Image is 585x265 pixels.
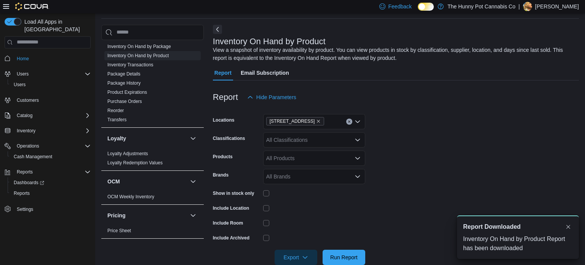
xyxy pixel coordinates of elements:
a: Inventory Count Details [107,35,155,40]
a: Customers [14,96,42,105]
a: Dashboards [11,178,47,187]
div: View a snapshot of inventory availability by product. You can view products in stock by classific... [213,46,575,62]
div: Inventory [101,14,204,127]
button: Hide Parameters [244,90,299,105]
button: Reports [2,167,94,177]
div: Inventory On Hand by Product Report has been downloaded [463,234,573,253]
button: Open list of options [355,173,361,180]
span: Email Subscription [241,65,289,80]
span: Reorder [107,108,124,114]
span: Users [11,80,91,89]
button: Inventory [14,126,38,135]
span: Inventory Transactions [107,62,153,68]
button: Users [14,69,32,79]
span: Transfers [107,117,126,123]
a: Reorder [107,108,124,113]
button: Loyalty [107,135,187,142]
span: Settings [17,206,33,212]
span: Feedback [388,3,412,10]
span: Customers [14,95,91,105]
span: Users [17,71,29,77]
a: Settings [14,205,36,214]
a: Price Sheet [107,228,131,233]
span: Cash Management [14,154,52,160]
span: Operations [17,143,39,149]
a: Transfers [107,117,126,122]
span: Dashboards [11,178,91,187]
button: Remove 206 Bank Street from selection in this group [316,119,321,124]
span: Dashboards [14,180,44,186]
span: Report Downloaded [463,222,521,231]
button: Dismiss toast [564,222,573,231]
span: Cash Management [11,152,91,161]
input: Dark Mode [418,3,434,11]
span: Price Sheet [107,228,131,234]
span: Customers [17,97,39,103]
a: Package History [107,80,141,86]
button: Cash Management [8,151,94,162]
a: Product Expirations [107,90,147,95]
button: Pricing [107,212,187,219]
a: Purchase Orders [107,99,142,104]
h3: OCM [107,178,120,185]
label: Include Archived [213,235,249,241]
span: OCM Weekly Inventory [107,194,154,200]
span: Home [17,56,29,62]
span: Catalog [14,111,91,120]
span: Load All Apps in [GEOGRAPHIC_DATA] [21,18,91,33]
button: Catalog [2,110,94,121]
span: Hide Parameters [256,93,296,101]
a: Inventory On Hand by Package [107,44,171,49]
div: OCM [101,192,204,204]
span: Loyalty Adjustments [107,151,148,157]
span: Operations [14,141,91,151]
nav: Complex example [5,50,91,234]
button: Reports [8,188,94,199]
a: Dashboards [8,177,94,188]
button: Operations [14,141,42,151]
span: Run Report [330,254,358,261]
span: Catalog [17,112,32,119]
button: Open list of options [355,137,361,143]
span: Export [279,250,313,265]
span: Inventory On Hand by Product [107,53,169,59]
p: | [518,2,520,11]
span: Product Expirations [107,89,147,95]
a: Package Details [107,71,141,77]
button: Customers [2,95,94,106]
span: 206 Bank Street [266,117,324,125]
span: Report [214,65,232,80]
button: Operations [2,141,94,151]
button: OCM [107,178,187,185]
span: Inventory [17,128,35,134]
a: Inventory Transactions [107,62,153,67]
h3: Loyalty [107,135,126,142]
a: Users [11,80,29,89]
h3: Inventory On Hand by Product [213,37,326,46]
span: Settings [14,204,91,214]
div: Notification [463,222,573,231]
label: Include Location [213,205,249,211]
button: Pricing [189,211,198,220]
button: Export [275,250,317,265]
span: Reports [11,189,91,198]
label: Products [213,154,233,160]
span: Reports [17,169,33,175]
span: Inventory [14,126,91,135]
button: Users [8,79,94,90]
button: Inventory [2,125,94,136]
button: Loyalty [189,134,198,143]
a: Reports [11,189,33,198]
img: Cova [15,3,49,10]
button: Reports [14,167,36,177]
button: Settings [2,203,94,214]
button: Users [2,69,94,79]
button: Catalog [14,111,35,120]
span: Users [14,69,91,79]
button: OCM [189,177,198,186]
button: Next [213,25,222,34]
h3: Report [213,93,238,102]
div: Ryan Noble [523,2,532,11]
